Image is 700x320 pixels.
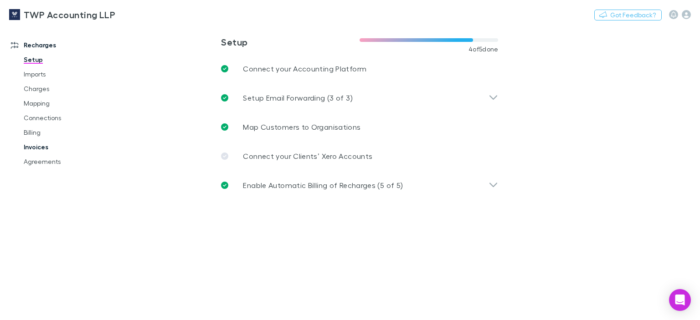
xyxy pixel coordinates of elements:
a: Charges [15,81,119,96]
button: Got Feedback? [594,10,662,20]
a: Setup [15,52,119,67]
a: Agreements [15,154,119,169]
p: Setup Email Forwarding (3 of 3) [243,92,352,103]
a: TWP Accounting LLP [4,4,121,25]
div: Setup Email Forwarding (3 of 3) [214,83,505,112]
a: Recharges [2,38,119,52]
a: Mapping [15,96,119,111]
p: Connect your Clients’ Xero Accounts [243,151,372,162]
a: Billing [15,125,119,140]
img: TWP Accounting LLP's Logo [9,9,20,20]
a: Connect your Accounting Platform [214,54,505,83]
p: Map Customers to Organisations [243,122,360,132]
a: Imports [15,67,119,81]
p: Connect your Accounting Platform [243,63,366,74]
div: Open Intercom Messenger [669,289,691,311]
a: Invoices [15,140,119,154]
a: Connect your Clients’ Xero Accounts [214,142,505,171]
span: 4 of 5 done [468,46,499,53]
a: Map Customers to Organisations [214,112,505,142]
p: Enable Automatic Billing of Recharges (5 of 5) [243,180,403,191]
h3: Setup [221,36,360,47]
a: Connections [15,111,119,125]
div: Enable Automatic Billing of Recharges (5 of 5) [214,171,505,200]
h3: TWP Accounting LLP [24,9,115,20]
